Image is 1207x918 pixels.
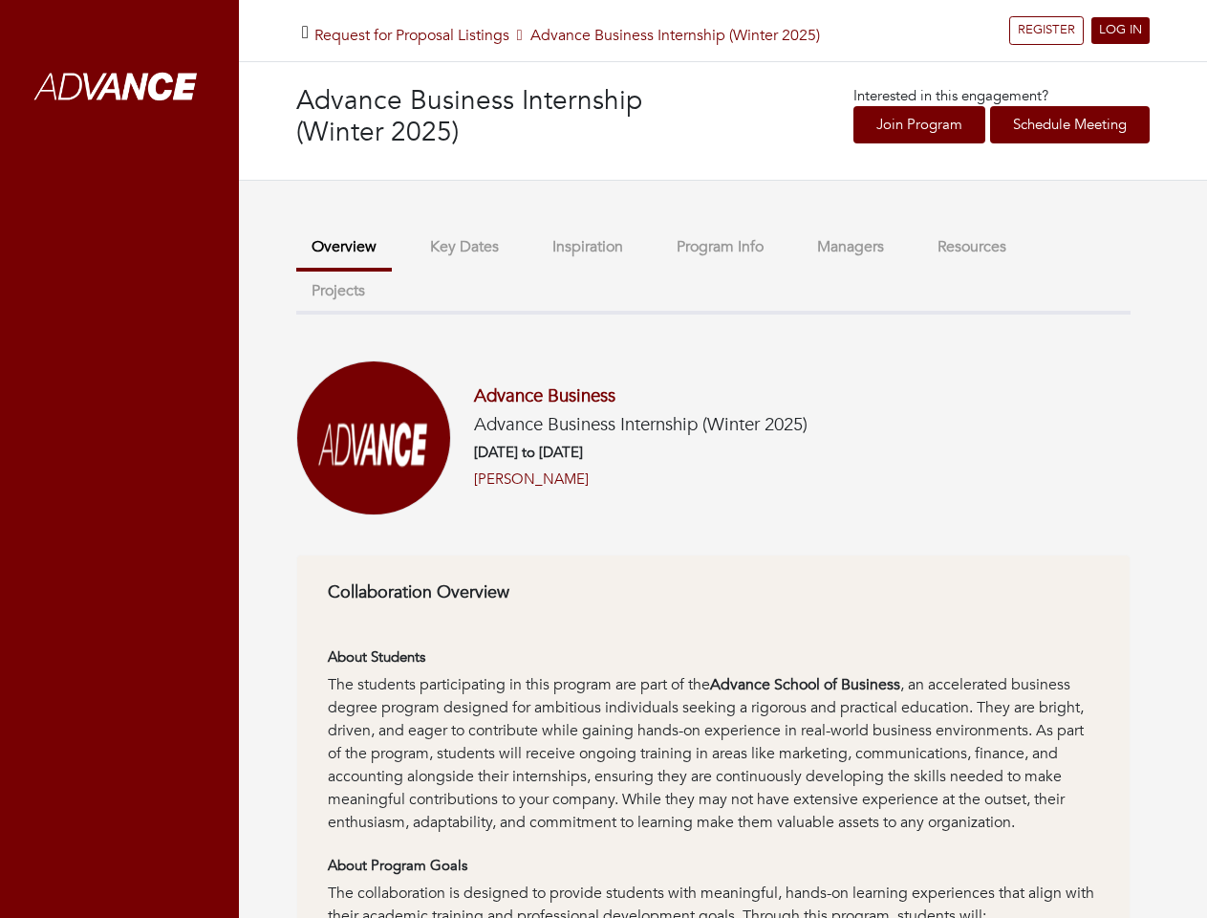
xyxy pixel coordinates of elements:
[415,227,514,268] button: Key Dates
[922,227,1022,268] button: Resources
[474,444,808,461] h6: [DATE] to [DATE]
[314,27,820,45] h5: Advance Business Internship (Winter 2025)
[296,227,392,272] button: Overview
[296,361,451,515] img: Screenshot%202025-01-03%20at%2011.33.57%E2%80%AFAM.png
[802,227,899,268] button: Managers
[1009,16,1084,45] a: REGISTER
[328,582,1099,603] h6: Collaboration Overview
[474,383,615,408] a: Advance Business
[710,674,900,695] strong: Advance School of Business
[328,857,1099,874] h6: About Program Goals
[296,271,380,312] button: Projects
[474,414,808,436] h5: Advance Business Internship (Winter 2025)
[296,85,723,149] h3: Advance Business Internship (Winter 2025)
[474,469,589,491] a: [PERSON_NAME]
[661,227,779,268] button: Program Info
[853,106,985,143] a: Join Program
[328,648,1099,666] h6: About Students
[328,673,1099,834] div: The students participating in this program are part of the , an accelerated business degree progr...
[853,85,1150,107] p: Interested in this engagement?
[990,106,1150,143] a: Schedule Meeting
[537,227,638,268] button: Inspiration
[19,33,220,143] img: whiteAdvanceLogo.png
[1091,17,1150,44] a: LOG IN
[314,25,509,46] a: Request for Proposal Listings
